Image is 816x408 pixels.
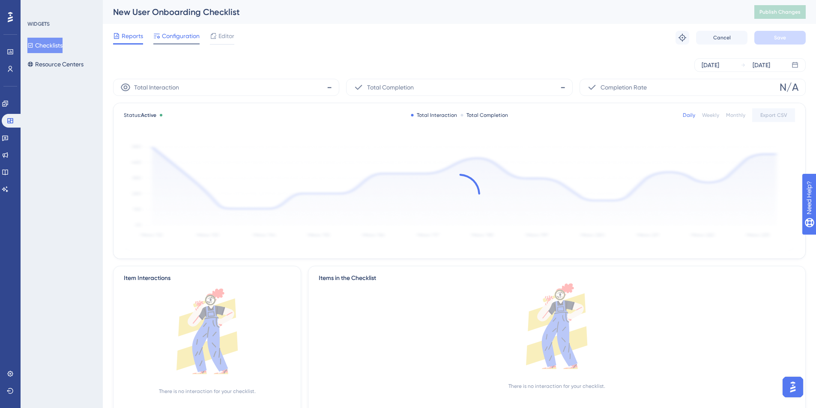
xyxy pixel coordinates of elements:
[702,112,719,119] div: Weekly
[754,31,806,45] button: Save
[780,374,806,400] iframe: UserGuiding AI Assistant Launcher
[696,31,747,45] button: Cancel
[702,60,719,70] div: [DATE]
[27,38,63,53] button: Checklists
[411,112,457,119] div: Total Interaction
[759,9,801,15] span: Publish Changes
[319,273,795,283] div: Items in the Checklist
[683,112,695,119] div: Daily
[159,388,256,395] div: There is no interaction for your checklist.
[218,31,234,41] span: Editor
[713,34,731,41] span: Cancel
[460,112,508,119] div: Total Completion
[327,80,332,94] span: -
[367,82,414,92] span: Total Completion
[124,112,156,119] span: Status:
[752,108,795,122] button: Export CSV
[760,112,787,119] span: Export CSV
[774,34,786,41] span: Save
[27,21,50,27] div: WIDGETS
[134,82,179,92] span: Total Interaction
[508,383,605,390] div: There is no interaction for your checklist.
[162,31,200,41] span: Configuration
[124,273,170,283] div: Item Interactions
[780,80,798,94] span: N/A
[726,112,745,119] div: Monthly
[122,31,143,41] span: Reports
[601,82,647,92] span: Completion Rate
[20,2,54,12] span: Need Help?
[754,5,806,19] button: Publish Changes
[27,57,84,72] button: Resource Centers
[113,6,733,18] div: New User Onboarding Checklist
[141,112,156,118] span: Active
[753,60,770,70] div: [DATE]
[560,80,565,94] span: -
